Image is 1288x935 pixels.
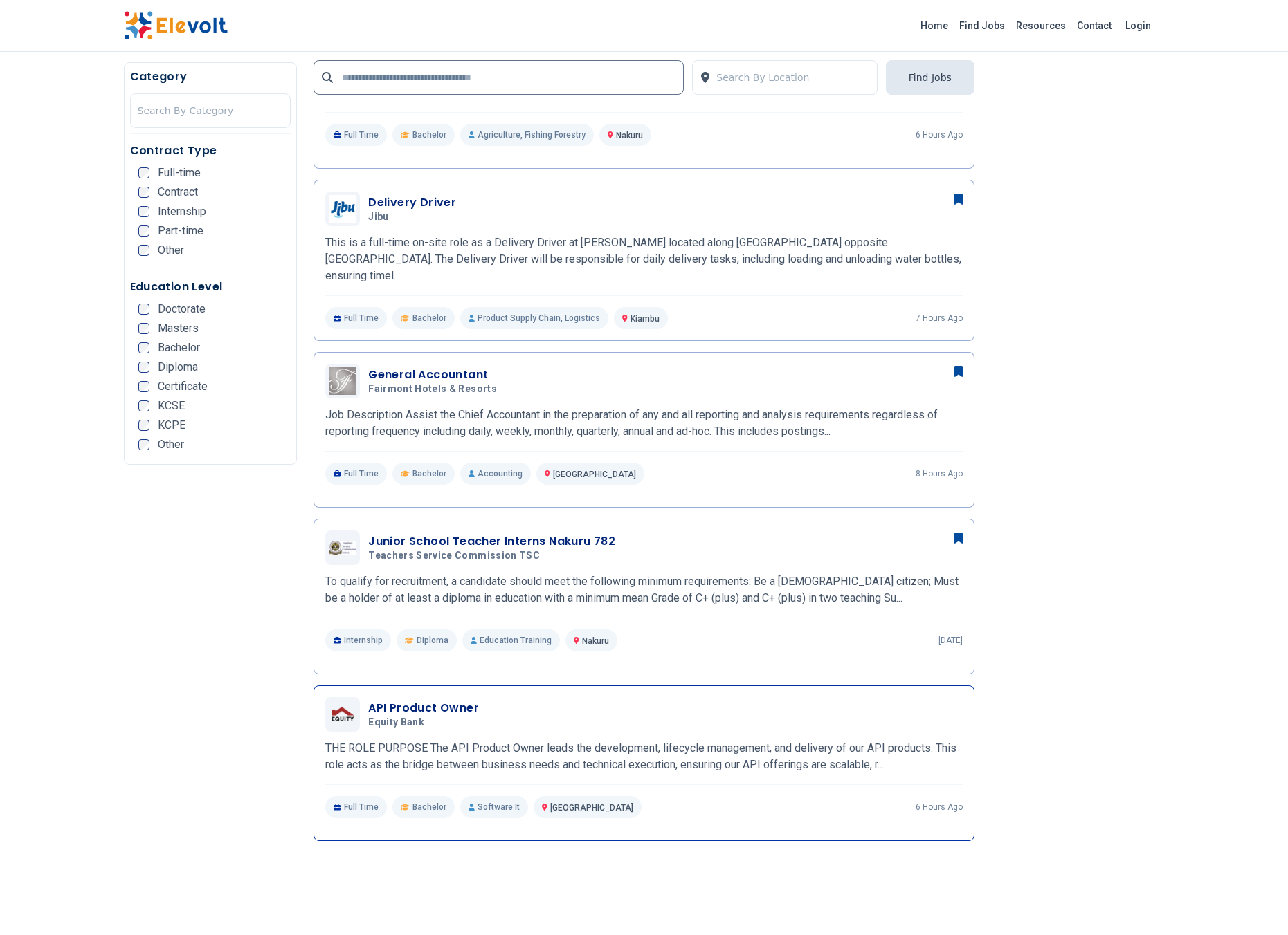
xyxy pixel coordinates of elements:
span: Teachers Service Commission TSC [368,550,540,562]
input: Contract [138,187,149,198]
span: Nakuru [616,131,643,140]
span: Kiambu [631,314,660,324]
input: Internship [138,206,149,217]
span: Fairmont Hotels & Resorts [368,383,497,396]
a: Teachers Service Commission TSCJunior School Teacher Interns Nakuru 782Teachers Service Commissio... [325,530,963,651]
p: 6 hours ago [916,802,963,813]
h5: Contract Type [130,142,291,159]
span: Bachelor [412,313,446,324]
h5: Category [130,68,291,85]
a: Resources [1010,15,1071,37]
span: Bachelor [158,342,200,353]
a: Find Jobs [954,15,1010,37]
iframe: Chat Widget [1219,869,1288,935]
span: Other [158,245,184,256]
span: Nakuru [582,636,609,646]
a: Equity BankAPI Product OwnerEquity BankTHE ROLE PURPOSE The API Product Owner leads the developme... [325,697,963,818]
p: Job Description Assist the Chief Accountant in the preparation of any and all reporting and analy... [325,407,963,440]
button: Find Jobs [886,60,974,95]
h3: Delivery Driver [368,194,456,211]
input: Other [138,245,149,256]
span: Doctorate [158,304,206,315]
iframe: Advertisement [991,62,1165,477]
span: Bachelor [412,129,446,140]
p: THE ROLE PURPOSE The API Product Owner leads the development, lifecycle management, and delivery ... [325,740,963,773]
p: Full Time [325,463,387,485]
p: Full Time [325,307,387,329]
p: Full Time [325,124,387,146]
span: Full-time [158,167,201,178]
p: [DATE] [938,635,963,646]
span: [GEOGRAPHIC_DATA] [553,470,636,479]
p: 8 hours ago [916,468,963,479]
p: Product Supply Chain, Logistics [460,307,608,329]
p: To qualify for recruitment, a candidate should meet the following minimum requirements: Be a [DEM... [325,573,963,607]
input: Masters [138,323,149,334]
p: 7 hours ago [916,313,963,324]
p: 6 hours ago [916,129,963,140]
h5: Education Level [130,279,291,295]
span: Other [158,439,184,450]
h3: General Accountant [368,367,502,383]
a: Contact [1071,15,1117,37]
p: Full Time [325,796,387,818]
p: This is a full-time on-site role as a Delivery Driver at [PERSON_NAME] located along [GEOGRAPHIC_... [325,234,963,284]
p: Internship [325,629,391,651]
p: Agriculture, Fishing Forestry [460,124,594,146]
input: Bachelor [138,342,149,353]
span: Certificate [158,381,208,392]
span: Bachelor [412,802,446,813]
span: Diploma [158,362,198,373]
h3: Junior School Teacher Interns Nakuru 782 [368,533,615,550]
img: Elevolt [124,11,228,40]
span: Bachelor [412,468,446,479]
span: Contract [158,187,198,198]
img: Jibu [329,195,356,223]
a: JibuDelivery DriverJibuThis is a full-time on-site role as a Delivery Driver at [PERSON_NAME] loc... [325,192,963,329]
p: Accounting [460,463,531,485]
span: [GEOGRAPHIC_DATA] [550,803,633,813]
input: KCPE [138,420,149,431]
img: Teachers Service Commission TSC [329,541,356,554]
img: Equity Bank [329,705,356,724]
span: Diploma [417,635,448,646]
p: Software It [460,796,528,818]
a: Login [1117,12,1159,39]
input: Certificate [138,381,149,392]
iframe: Advertisement [991,488,1165,903]
span: Masters [158,323,199,334]
input: Full-time [138,167,149,178]
span: KCPE [158,420,185,431]
input: KCSE [138,400,149,411]
span: Part-time [158,225,203,237]
p: Education Training [462,629,560,651]
span: Equity Bank [368,716,424,729]
span: Internship [158,206,206,217]
input: Part-time [138,225,149,237]
a: Fairmont Hotels & ResortsGeneral AccountantFairmont Hotels & ResortsJob Description Assist the Ch... [325,364,963,485]
span: Jibu [368,211,388,223]
span: KCSE [158,400,185,411]
input: Other [138,439,149,450]
h3: API Product Owner [368,700,479,716]
a: Home [915,15,954,37]
iframe: Advertisement [124,476,298,891]
input: Diploma [138,362,149,373]
img: Fairmont Hotels & Resorts [329,367,356,395]
input: Doctorate [138,304,149,315]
